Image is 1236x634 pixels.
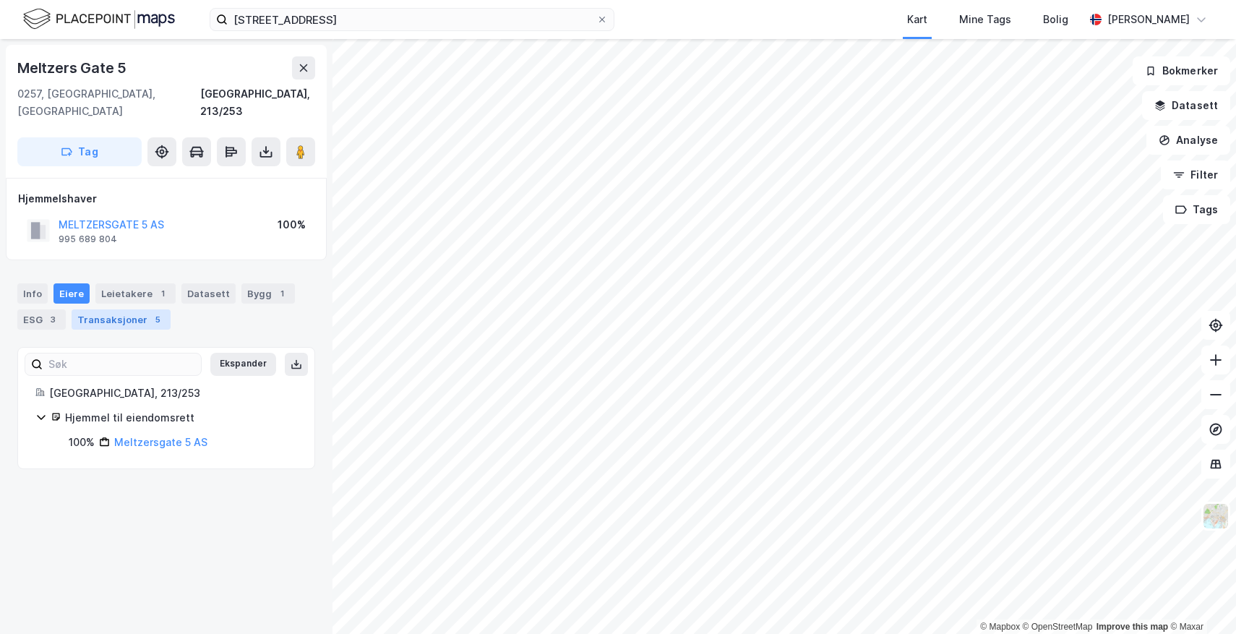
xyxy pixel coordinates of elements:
[1096,622,1168,632] a: Improve this map
[17,56,129,80] div: Meltzers Gate 5
[278,216,306,234] div: 100%
[43,354,201,375] input: Søk
[49,385,297,402] div: [GEOGRAPHIC_DATA], 213/253
[1107,11,1190,28] div: [PERSON_NAME]
[1146,126,1230,155] button: Analyse
[114,436,207,448] a: Meltzersgate 5 AS
[1133,56,1230,85] button: Bokmerker
[72,309,171,330] div: Transaksjoner
[1163,195,1230,224] button: Tags
[200,85,315,120] div: [GEOGRAPHIC_DATA], 213/253
[1142,91,1230,120] button: Datasett
[181,283,236,304] div: Datasett
[980,622,1020,632] a: Mapbox
[275,286,289,301] div: 1
[23,7,175,32] img: logo.f888ab2527a4732fd821a326f86c7f29.svg
[1043,11,1068,28] div: Bolig
[18,190,314,207] div: Hjemmelshaver
[1164,565,1236,634] iframe: Chat Widget
[959,11,1011,28] div: Mine Tags
[17,283,48,304] div: Info
[17,309,66,330] div: ESG
[1161,160,1230,189] button: Filter
[228,9,596,30] input: Søk på adresse, matrikkel, gårdeiere, leietakere eller personer
[46,312,60,327] div: 3
[95,283,176,304] div: Leietakere
[1023,622,1093,632] a: OpenStreetMap
[241,283,295,304] div: Bygg
[17,137,142,166] button: Tag
[17,85,200,120] div: 0257, [GEOGRAPHIC_DATA], [GEOGRAPHIC_DATA]
[59,234,117,245] div: 995 689 804
[65,409,297,427] div: Hjemmel til eiendomsrett
[210,353,276,376] button: Ekspander
[150,312,165,327] div: 5
[69,434,95,451] div: 100%
[53,283,90,304] div: Eiere
[155,286,170,301] div: 1
[1202,502,1229,530] img: Z
[907,11,927,28] div: Kart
